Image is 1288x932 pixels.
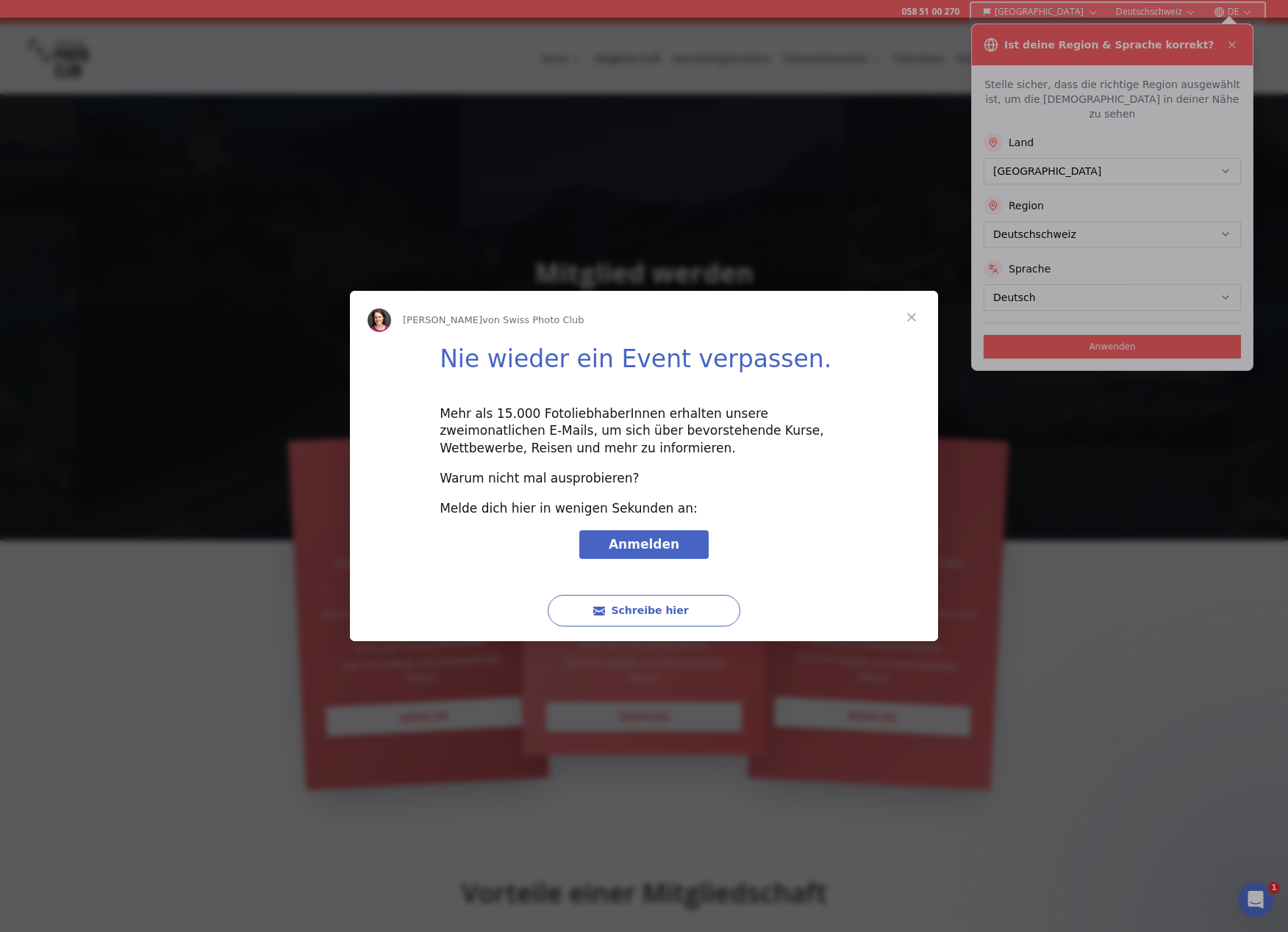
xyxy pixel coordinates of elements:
a: Anmelden [579,530,709,560]
div: Melde dich hier in wenigen Sekunden an: [440,500,848,518]
span: Anmelden [609,537,679,552]
div: Warum nicht mal ausprobieren? [440,470,848,488]
img: Profile image for Joan [368,308,391,332]
span: von Swiss Photo Club [482,314,584,325]
span: Schließen [885,291,938,344]
button: Schreibe hier [548,595,740,626]
span: [PERSON_NAME] [403,314,482,325]
h1: Nie wieder ein Event verpassen. [440,344,848,383]
div: Mehr als 15.000 FotoliebhaberInnen erhalten unsere zweimonatlichen E-Mails, um sich über bevorste... [440,405,848,458]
